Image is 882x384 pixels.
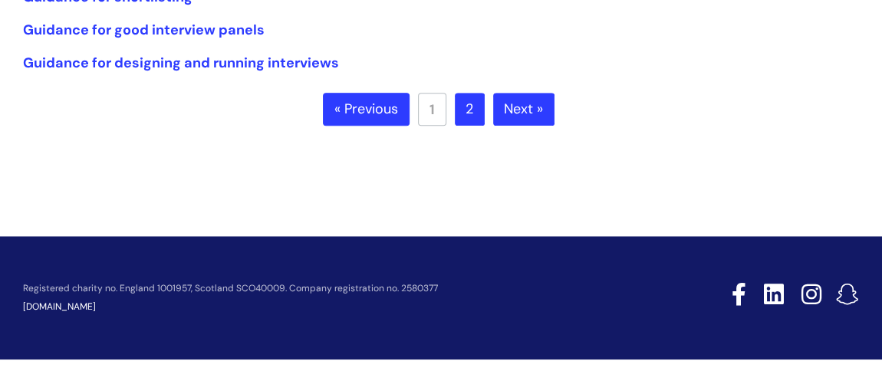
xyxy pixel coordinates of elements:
a: 2 [455,93,485,126]
a: « Previous [323,93,410,126]
p: Registered charity no. England 1001957, Scotland SCO40009. Company registration no. 2580377 [23,284,644,294]
a: Guidance for good interview panels [23,21,265,39]
a: [DOMAIN_NAME] [23,300,96,313]
a: Next » [493,93,555,126]
a: 1 [418,93,446,126]
a: Guidance for designing and running interviews [23,54,339,72]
